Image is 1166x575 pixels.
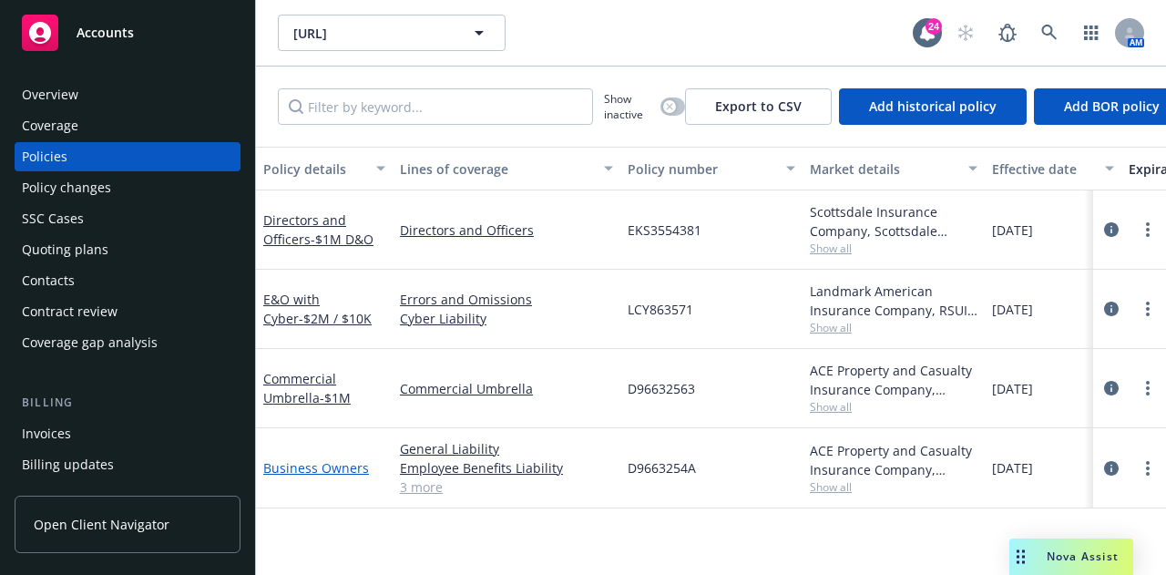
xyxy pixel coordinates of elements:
a: Policies [15,142,240,171]
a: circleInformation [1100,457,1122,479]
div: Policy changes [22,173,111,202]
div: Contacts [22,266,75,295]
a: Business Owners [263,459,369,477]
span: [DATE] [992,379,1033,398]
span: Nova Assist [1047,549,1119,564]
div: Invoices [22,419,71,448]
a: more [1137,457,1159,479]
span: Show inactive [604,91,653,122]
button: Market details [803,147,985,190]
span: - $1M D&O [311,231,373,248]
span: Add BOR policy [1064,98,1160,115]
span: Show all [810,320,977,335]
a: circleInformation [1100,377,1122,399]
span: LCY863571 [628,300,693,319]
div: Scottsdale Insurance Company, Scottsdale Insurance Company (Nationwide), RT Specialty Insurance S... [810,202,977,241]
div: Lines of coverage [400,159,593,179]
span: D96632563 [628,379,695,398]
a: Contacts [15,266,240,295]
span: EKS3554381 [628,221,701,240]
a: Invoices [15,419,240,448]
button: Effective date [985,147,1121,190]
a: Contract review [15,297,240,326]
a: Commercial Umbrella [263,370,351,406]
a: Accounts [15,7,240,58]
a: 3 more [400,477,613,497]
span: Open Client Navigator [34,515,169,534]
a: more [1137,377,1159,399]
a: Overview [15,80,240,109]
button: Policy details [256,147,393,190]
span: - $1M [320,389,351,406]
div: Landmark American Insurance Company, RSUI Group, CRC Group [810,282,977,320]
div: Billing updates [22,450,114,479]
div: Billing [15,394,240,412]
button: Lines of coverage [393,147,620,190]
a: Coverage gap analysis [15,328,240,357]
div: ACE Property and Casualty Insurance Company, Chubb Group [810,361,977,399]
button: Add historical policy [839,88,1027,125]
a: Report a Bug [989,15,1026,51]
span: Add historical policy [869,98,997,115]
a: Billing updates [15,450,240,479]
div: Contract review [22,297,118,326]
span: Accounts [77,26,134,40]
div: Effective date [992,159,1094,179]
input: Filter by keyword... [278,88,593,125]
button: Export to CSV [685,88,832,125]
a: General Liability [400,439,613,458]
a: circleInformation [1100,298,1122,320]
a: Directors and Officers [400,221,613,240]
a: E&O with Cyber [263,291,372,327]
a: Policy changes [15,173,240,202]
a: Commercial Umbrella [400,379,613,398]
a: Employee Benefits Liability [400,458,613,477]
div: Coverage [22,111,78,140]
button: Policy number [620,147,803,190]
div: Quoting plans [22,235,108,264]
a: Coverage [15,111,240,140]
a: Search [1031,15,1068,51]
a: Directors and Officers [263,211,373,248]
div: ACE Property and Casualty Insurance Company, Chubb Group [810,441,977,479]
a: Errors and Omissions [400,290,613,309]
a: SSC Cases [15,204,240,233]
div: Policy details [263,159,365,179]
span: - $2M / $10K [299,310,372,327]
span: [DATE] [992,300,1033,319]
div: Drag to move [1009,539,1032,575]
a: Cyber Liability [400,309,613,328]
div: Overview [22,80,78,109]
div: Market details [810,159,957,179]
span: Show all [810,399,977,415]
a: circleInformation [1100,219,1122,241]
span: Show all [810,241,977,256]
div: SSC Cases [22,204,84,233]
a: Switch app [1073,15,1110,51]
div: 24 [926,18,942,35]
span: Export to CSV [715,98,802,115]
span: [DATE] [992,458,1033,477]
span: Show all [810,479,977,495]
a: more [1137,298,1159,320]
div: Policies [22,142,67,171]
button: [URL] [278,15,506,51]
a: Quoting plans [15,235,240,264]
span: [DATE] [992,221,1033,240]
span: D9663254A [628,458,696,477]
a: Start snowing [947,15,984,51]
div: Policy number [628,159,775,179]
span: [URL] [293,24,451,43]
button: Nova Assist [1009,539,1133,575]
div: Coverage gap analysis [22,328,158,357]
a: more [1137,219,1159,241]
